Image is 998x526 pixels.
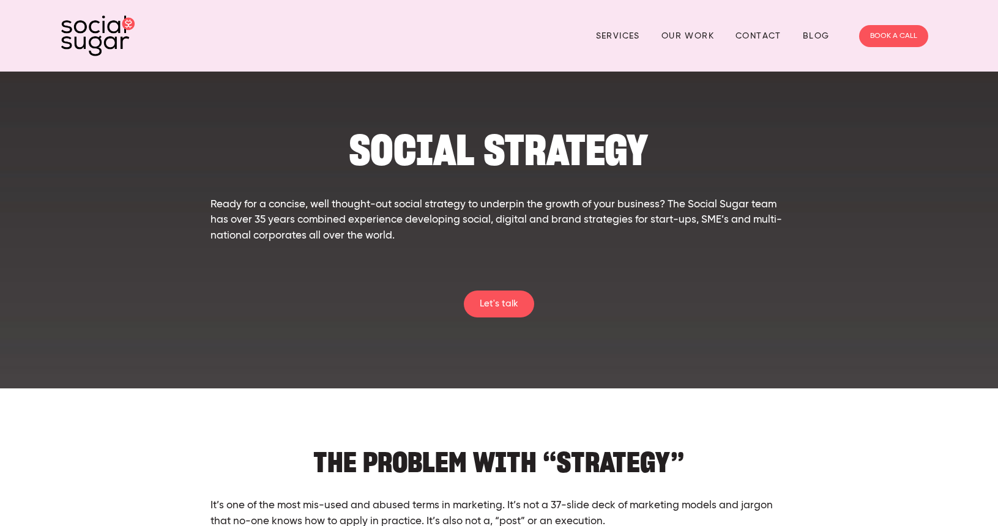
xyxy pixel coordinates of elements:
[210,197,788,244] p: Ready for a concise, well thought-out social strategy to underpin the growth of your business? Th...
[210,437,788,475] h2: THE PROBLEM WITH “STRATEGY”
[859,25,928,47] a: BOOK A CALL
[661,26,714,45] a: Our Work
[596,26,640,45] a: Services
[464,291,534,317] a: Let's talk
[210,131,788,169] h1: SOCIAL STRATEGY
[61,15,135,56] img: SocialSugar
[803,26,830,45] a: Blog
[735,26,781,45] a: Contact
